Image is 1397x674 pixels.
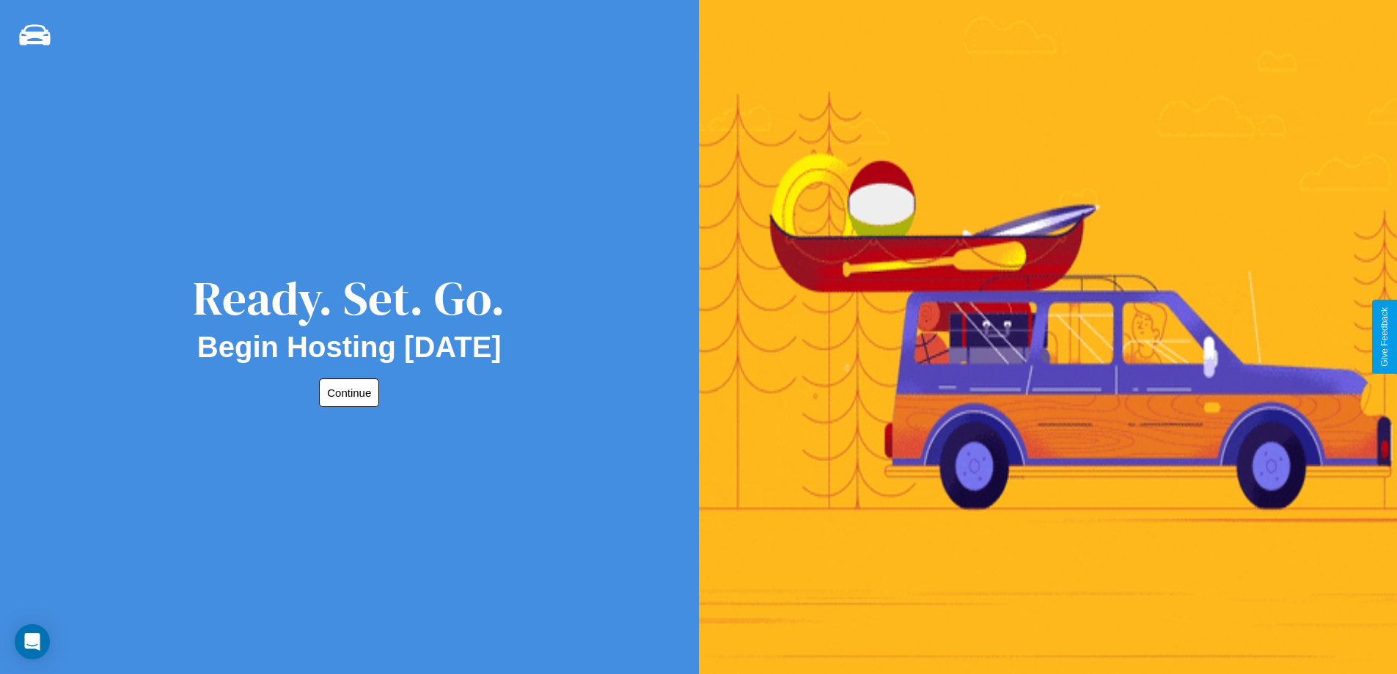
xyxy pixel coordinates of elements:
[197,331,502,364] h2: Begin Hosting [DATE]
[1379,307,1390,367] div: Give Feedback
[193,265,505,331] div: Ready. Set. Go.
[319,378,379,407] button: Continue
[15,624,50,659] div: Open Intercom Messenger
